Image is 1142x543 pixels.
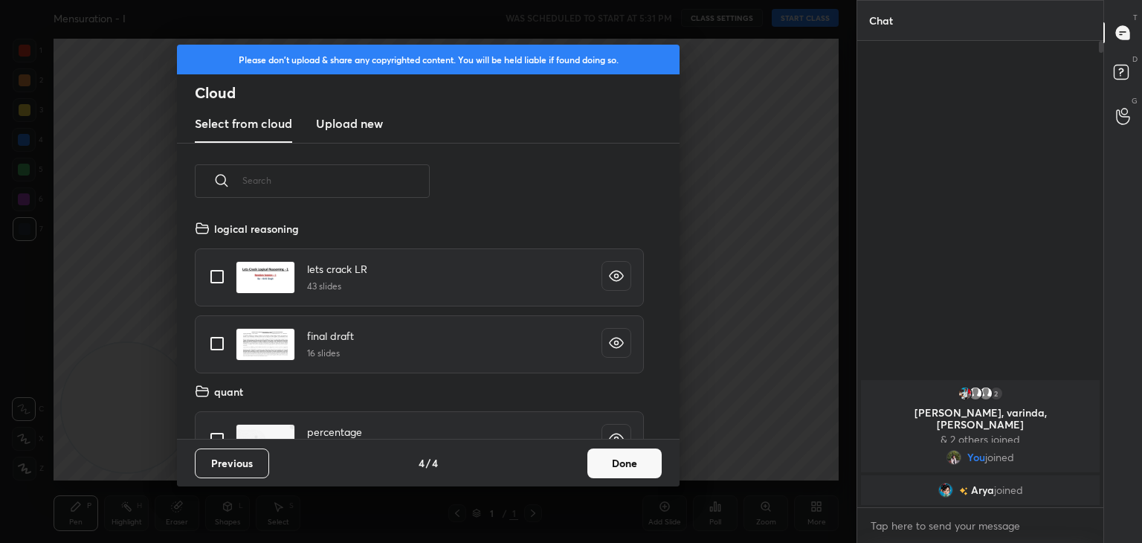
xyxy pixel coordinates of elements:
[195,115,292,132] h3: Select from cloud
[236,424,295,457] img: 1618223375C3HM8H.pdf
[978,386,993,401] img: default.png
[938,483,953,498] img: 3e49392cb91e47c3b439977e696be255.jpg
[307,261,367,277] h4: lets crack LR
[946,450,961,465] img: d32a3653a59a4f6dbabcf5fd46e7bda8.jpg
[236,261,295,294] img: 1614048816WRVG5O.pdf
[242,149,430,212] input: Search
[985,452,1014,463] span: joined
[419,455,425,471] h4: 4
[958,386,972,401] img: eebab2a336d84a92b710b9d44f9d1d31.jpg
[177,45,680,74] div: Please don't upload & share any copyrighted content. You will be held liable if found doing so.
[195,449,269,478] button: Previous
[426,455,430,471] h4: /
[307,328,354,344] h4: final draft
[968,386,983,401] img: default.png
[959,487,968,495] img: no-rating-badge.077c3623.svg
[1132,95,1138,106] p: G
[432,455,438,471] h4: 4
[870,407,1091,431] p: [PERSON_NAME], varinda, [PERSON_NAME]
[307,280,367,293] h5: 43 slides
[1133,12,1138,23] p: T
[994,484,1023,496] span: joined
[236,328,295,361] img: 16388556415MV6NM.pdf
[967,452,985,463] span: You
[989,386,1004,401] div: 2
[214,221,299,237] h4: logical reasoning
[316,115,383,132] h3: Upload new
[307,424,362,440] h4: percentage
[1132,54,1138,65] p: D
[587,449,662,478] button: Done
[195,83,680,103] h2: Cloud
[857,377,1103,508] div: grid
[971,484,994,496] span: Arya
[870,434,1091,446] p: & 2 others joined
[857,1,905,40] p: Chat
[214,384,243,399] h4: quant
[307,347,354,360] h5: 16 slides
[177,215,662,439] div: grid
